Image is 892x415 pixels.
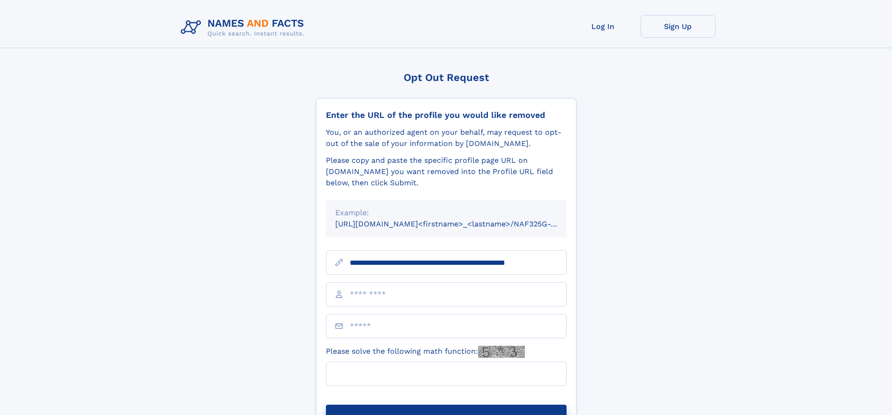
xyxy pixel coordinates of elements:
div: Please copy and paste the specific profile page URL on [DOMAIN_NAME] you want removed into the Pr... [326,155,567,189]
small: [URL][DOMAIN_NAME]<firstname>_<lastname>/NAF325G-xxxxxxxx [335,219,584,228]
img: Logo Names and Facts [177,15,312,40]
label: Please solve the following math function: [326,346,525,358]
a: Sign Up [641,15,715,38]
div: You, or an authorized agent on your behalf, may request to opt-out of the sale of your informatio... [326,127,567,149]
div: Example: [335,207,557,218]
div: Opt Out Request [316,72,576,83]
div: Enter the URL of the profile you would like removed [326,110,567,120]
a: Log In [566,15,641,38]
